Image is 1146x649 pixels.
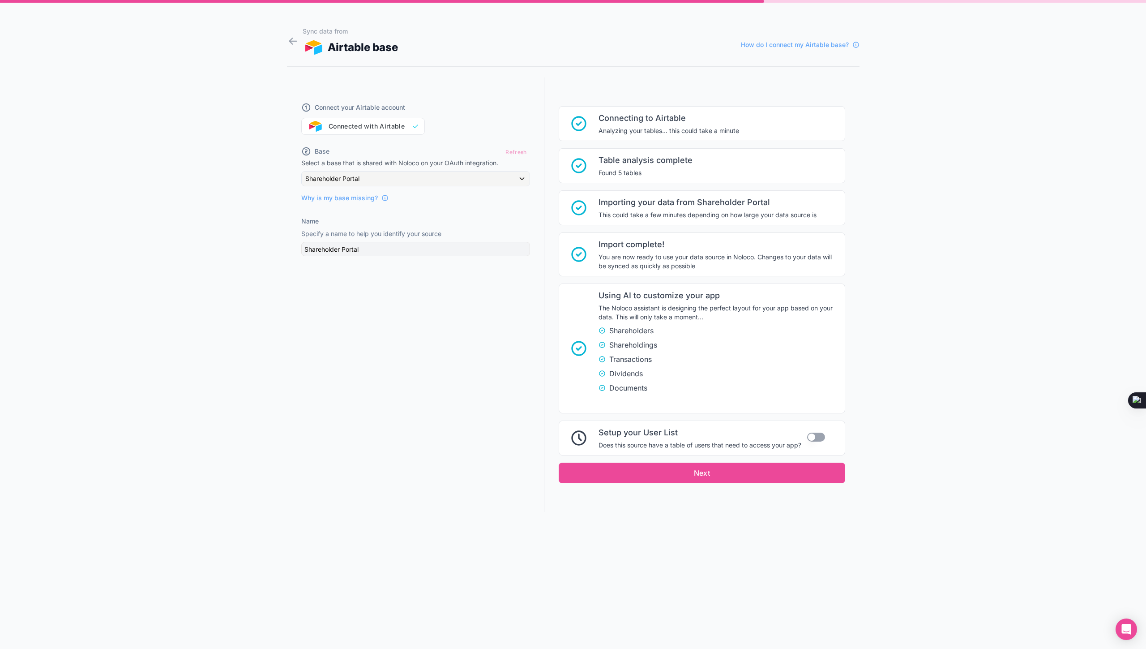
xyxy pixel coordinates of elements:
[609,354,652,365] span: Transactions
[599,154,693,167] span: Table analysis complete
[599,238,839,251] span: Import complete!
[609,340,657,350] span: Shareholdings
[741,40,849,49] span: How do I connect my Airtable base?
[609,368,643,379] span: Dividends
[609,383,647,393] span: Documents
[559,463,845,483] button: Next
[1116,619,1137,640] div: Open Intercom Messenger
[599,211,817,219] span: This could take a few minutes depending on how large your data source is
[301,229,530,238] p: Specify a name to help you identify your source
[303,40,325,55] img: AIRTABLE
[305,174,359,183] span: Shareholder Portal
[599,126,739,135] span: Analyzing your tables... this could take a minute
[301,217,319,226] label: Name
[599,196,817,209] span: Importing your data from Shareholder Portal
[315,147,329,156] span: Base
[599,112,739,125] span: Connecting to Airtable
[599,426,801,439] span: Setup your User List
[599,168,693,177] span: Found 5 tables
[303,39,398,56] div: Airtable base
[599,441,801,450] span: Does this source have a table of users that need to access your app?
[599,289,839,302] span: Using AI to customize your app
[301,193,378,202] span: Why is my base missing?
[301,193,389,202] a: Why is my base missing?
[609,325,654,336] span: Shareholders
[599,253,839,271] span: You are now ready to use your data source in Noloco. Changes to your data will be synced as quick...
[301,159,530,168] p: Select a base that is shared with Noloco on your OAuth integration.
[303,27,398,36] h1: Sync data from
[599,304,839,322] span: The Noloco assistant is designing the perfect layout for your app based on your data. This will o...
[315,103,405,112] span: Connect your Airtable account
[301,171,530,186] button: Shareholder Portal
[741,40,859,49] a: How do I connect my Airtable base?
